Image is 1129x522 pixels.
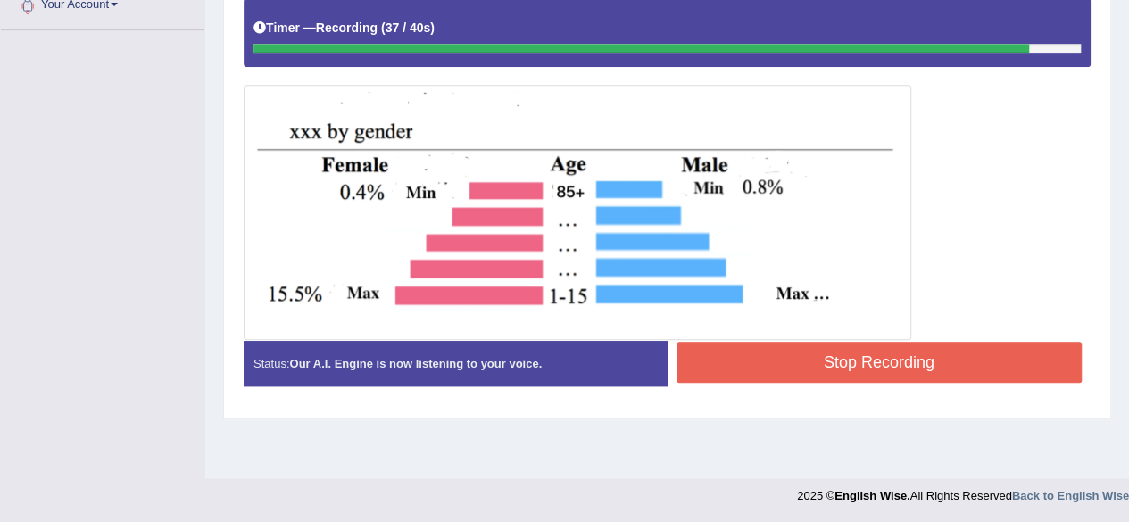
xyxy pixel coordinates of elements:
h5: Timer — [253,21,435,35]
b: ) [430,21,435,35]
strong: Our A.I. Engine is now listening to your voice. [289,357,542,370]
b: 37 / 40s [386,21,431,35]
div: 2025 © All Rights Reserved [797,478,1129,504]
b: ( [381,21,386,35]
button: Stop Recording [677,342,1083,383]
div: Status: [244,341,668,386]
strong: English Wise. [834,489,909,502]
a: Back to English Wise [1012,489,1129,502]
b: Recording [316,21,378,35]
